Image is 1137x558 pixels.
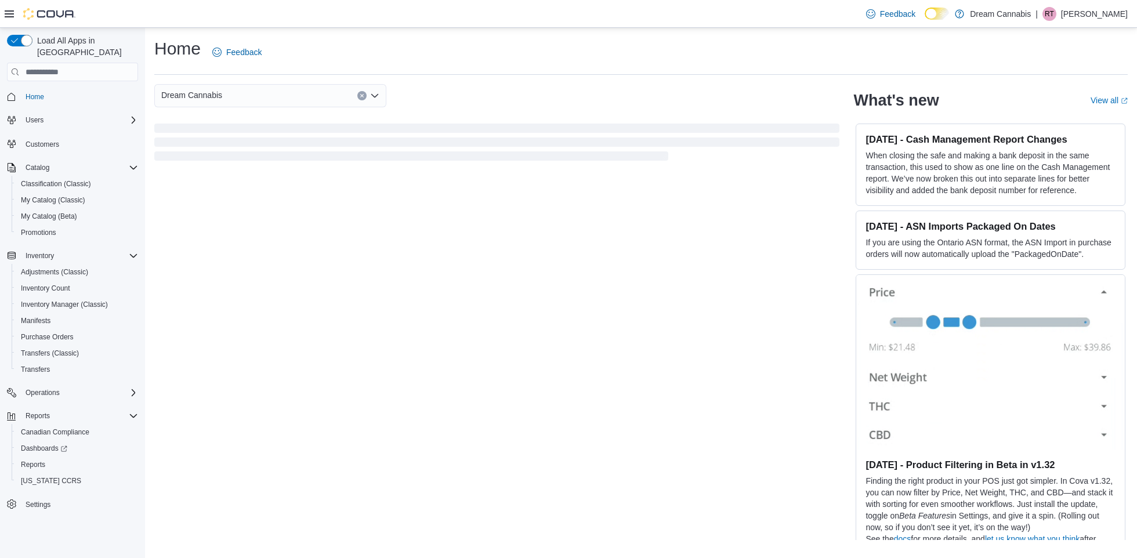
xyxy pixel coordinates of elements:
[16,363,55,376] a: Transfers
[12,176,143,192] button: Classification (Classic)
[21,179,91,189] span: Classification (Classic)
[16,209,138,223] span: My Catalog (Beta)
[16,441,138,455] span: Dashboards
[16,226,61,240] a: Promotions
[12,313,143,329] button: Manifests
[16,330,138,344] span: Purchase Orders
[16,193,90,207] a: My Catalog (Classic)
[12,192,143,208] button: My Catalog (Classic)
[26,251,54,260] span: Inventory
[1091,96,1128,105] a: View allExternal link
[970,7,1031,21] p: Dream Cannabis
[2,385,143,401] button: Operations
[2,160,143,176] button: Catalog
[853,91,939,110] h2: What's new
[899,511,950,520] em: Beta Features
[16,314,55,328] a: Manifests
[21,497,138,512] span: Settings
[26,388,60,397] span: Operations
[12,224,143,241] button: Promotions
[16,265,138,279] span: Adjustments (Classic)
[866,150,1116,196] p: When closing the safe and making a bank deposit in the same transaction, this used to show as one...
[16,177,138,191] span: Classification (Classic)
[21,249,59,263] button: Inventory
[26,411,50,421] span: Reports
[21,284,70,293] span: Inventory Count
[21,409,55,423] button: Reports
[1042,7,1056,21] div: Robert Taylor
[16,265,93,279] a: Adjustments (Classic)
[12,208,143,224] button: My Catalog (Beta)
[12,424,143,440] button: Canadian Compliance
[16,330,78,344] a: Purchase Orders
[26,92,44,102] span: Home
[16,425,138,439] span: Canadian Compliance
[12,296,143,313] button: Inventory Manager (Classic)
[21,365,50,374] span: Transfers
[12,264,143,280] button: Adjustments (Classic)
[1061,7,1128,21] p: [PERSON_NAME]
[16,346,138,360] span: Transfers (Classic)
[21,476,81,485] span: [US_STATE] CCRS
[357,91,367,100] button: Clear input
[16,425,94,439] a: Canadian Compliance
[12,473,143,489] button: [US_STATE] CCRS
[861,2,920,26] a: Feedback
[866,459,1116,470] h3: [DATE] - Product Filtering in Beta in v1.32
[16,177,96,191] a: Classification (Classic)
[894,534,911,543] a: docs
[154,37,201,60] h1: Home
[21,427,89,437] span: Canadian Compliance
[26,163,49,172] span: Catalog
[21,386,64,400] button: Operations
[21,89,138,104] span: Home
[12,345,143,361] button: Transfers (Classic)
[21,136,138,151] span: Customers
[1045,7,1054,21] span: RT
[23,8,75,20] img: Cova
[16,458,138,472] span: Reports
[21,161,138,175] span: Catalog
[21,161,54,175] button: Catalog
[21,332,74,342] span: Purchase Orders
[16,298,113,311] a: Inventory Manager (Classic)
[2,88,143,105] button: Home
[154,126,839,163] span: Loading
[21,409,138,423] span: Reports
[208,41,266,64] a: Feedback
[16,298,138,311] span: Inventory Manager (Classic)
[16,363,138,376] span: Transfers
[12,361,143,378] button: Transfers
[1035,7,1038,21] p: |
[12,440,143,456] a: Dashboards
[2,408,143,424] button: Reports
[16,209,82,223] a: My Catalog (Beta)
[21,228,56,237] span: Promotions
[866,475,1116,533] p: Finding the right product in your POS just got simpler. In Cova v1.32, you can now filter by Pric...
[866,220,1116,232] h3: [DATE] - ASN Imports Packaged On Dates
[925,8,949,20] input: Dark Mode
[985,534,1080,543] a: let us know what you think
[12,280,143,296] button: Inventory Count
[16,474,86,488] a: [US_STATE] CCRS
[12,329,143,345] button: Purchase Orders
[16,193,138,207] span: My Catalog (Classic)
[7,84,138,543] nav: Complex example
[866,133,1116,145] h3: [DATE] - Cash Management Report Changes
[226,46,262,58] span: Feedback
[21,212,77,221] span: My Catalog (Beta)
[2,496,143,513] button: Settings
[16,281,138,295] span: Inventory Count
[21,113,48,127] button: Users
[21,316,50,325] span: Manifests
[21,137,64,151] a: Customers
[26,140,59,149] span: Customers
[21,349,79,358] span: Transfers (Classic)
[21,386,138,400] span: Operations
[21,460,45,469] span: Reports
[26,500,50,509] span: Settings
[21,113,138,127] span: Users
[2,135,143,152] button: Customers
[1121,97,1128,104] svg: External link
